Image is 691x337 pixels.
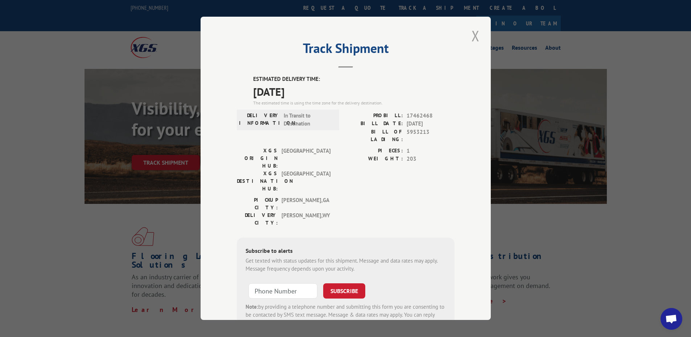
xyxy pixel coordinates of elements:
[253,100,455,106] div: The estimated time is using the time zone for the delivery destination.
[346,155,403,164] label: WEIGHT:
[407,147,455,155] span: 1
[407,112,455,120] span: 17462468
[407,128,455,143] span: 5953213
[661,308,682,330] a: Open chat
[246,303,258,310] strong: Note:
[246,246,446,257] div: Subscribe to alerts
[469,26,482,46] button: Close modal
[346,120,403,128] label: BILL DATE:
[284,112,333,128] span: In Transit to Destination
[346,147,403,155] label: PIECES:
[323,283,365,299] button: SUBSCRIBE
[346,128,403,143] label: BILL OF LADING:
[237,147,278,170] label: XGS ORIGIN HUB:
[407,120,455,128] span: [DATE]
[346,112,403,120] label: PROBILL:
[237,196,278,211] label: PICKUP CITY:
[281,147,330,170] span: [GEOGRAPHIC_DATA]
[246,303,446,328] div: by providing a telephone number and submitting this form you are consenting to be contacted by SM...
[253,75,455,84] label: ESTIMATED DELIVERY TIME:
[237,170,278,193] label: XGS DESTINATION HUB:
[281,170,330,193] span: [GEOGRAPHIC_DATA]
[281,211,330,227] span: [PERSON_NAME] , WY
[237,211,278,227] label: DELIVERY CITY:
[246,257,446,273] div: Get texted with status updates for this shipment. Message and data rates may apply. Message frequ...
[248,283,317,299] input: Phone Number
[237,43,455,57] h2: Track Shipment
[281,196,330,211] span: [PERSON_NAME] , GA
[407,155,455,164] span: 203
[253,83,455,100] span: [DATE]
[239,112,280,128] label: DELIVERY INFORMATION:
